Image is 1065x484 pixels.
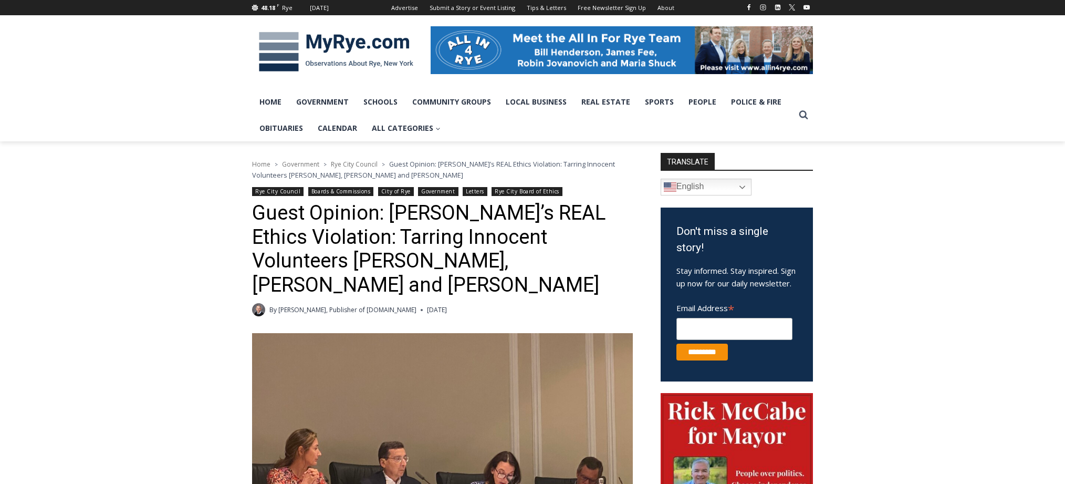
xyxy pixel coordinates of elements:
img: MyRye.com [252,25,420,79]
button: View Search Form [794,106,813,125]
a: All Categories [364,115,448,141]
nav: Primary Navigation [252,89,794,142]
span: F [277,2,279,8]
a: Sports [638,89,681,115]
a: YouTube [800,1,813,14]
span: > [382,161,385,168]
div: [DATE] [310,3,329,13]
a: Police & Fire [724,89,789,115]
strong: TRANSLATE [661,153,715,170]
a: Government [282,160,319,169]
a: Real Estate [574,89,638,115]
a: Rye City Council [252,187,304,196]
a: X [786,1,798,14]
a: [PERSON_NAME], Publisher of [DOMAIN_NAME] [278,305,416,314]
a: Calendar [310,115,364,141]
a: Community Groups [405,89,498,115]
a: Government [418,187,458,196]
div: Rye [282,3,293,13]
a: Rye City Council [331,160,378,169]
nav: Breadcrumbs [252,159,633,180]
a: City of Rye [378,187,414,196]
img: en [664,181,676,193]
a: Boards & Commissions [308,187,374,196]
span: > [323,161,327,168]
a: Author image [252,303,265,316]
a: Instagram [757,1,769,14]
span: By [269,305,277,315]
a: Government [289,89,356,115]
span: 48.18 [261,4,275,12]
label: Email Address [676,297,792,316]
h3: Don't miss a single story! [676,223,797,256]
span: Guest Opinion: [PERSON_NAME]’s REAL Ethics Violation: Tarring Innocent Volunteers [PERSON_NAME], ... [252,159,615,179]
a: People [681,89,724,115]
h1: Guest Opinion: [PERSON_NAME]’s REAL Ethics Violation: Tarring Innocent Volunteers [PERSON_NAME], ... [252,201,633,297]
a: Facebook [743,1,755,14]
img: All in for Rye [431,26,813,74]
span: All Categories [372,122,441,134]
a: Obituaries [252,115,310,141]
a: Local Business [498,89,574,115]
a: Home [252,89,289,115]
time: [DATE] [427,305,447,315]
p: Stay informed. Stay inspired. Sign up now for our daily newsletter. [676,264,797,290]
a: English [661,179,751,195]
span: > [275,161,278,168]
a: Home [252,160,270,169]
a: Schools [356,89,405,115]
a: Rye City Board of Ethics [492,187,562,196]
a: Letters [463,187,487,196]
a: Linkedin [771,1,784,14]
